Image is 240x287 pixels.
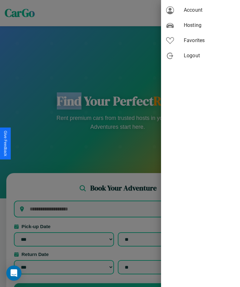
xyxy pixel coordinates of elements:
span: Logout [184,52,235,59]
div: Give Feedback [3,131,8,156]
div: Open Intercom Messenger [6,265,21,281]
div: Hosting [161,18,240,33]
span: Hosting [184,22,235,29]
div: Favorites [161,33,240,48]
div: Account [161,3,240,18]
span: Favorites [184,37,235,44]
div: Logout [161,48,240,63]
span: Account [184,6,235,14]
